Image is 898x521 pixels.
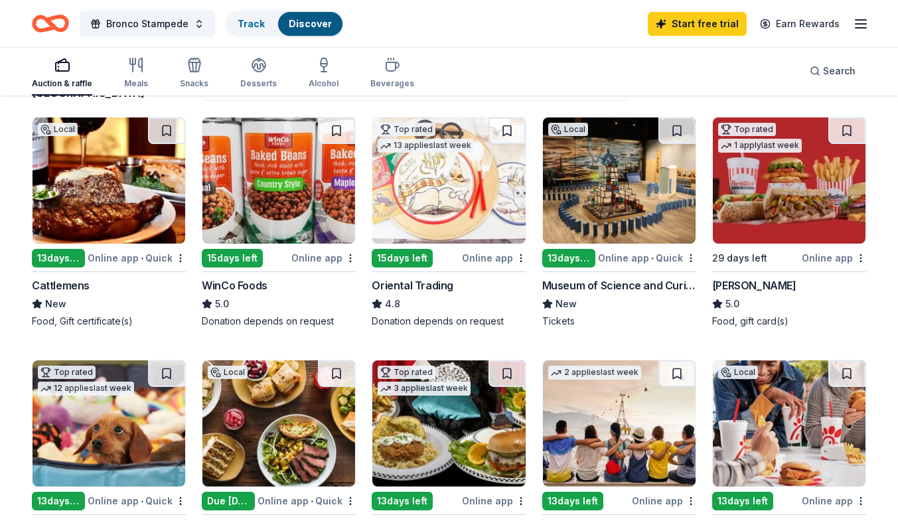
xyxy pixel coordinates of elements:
div: 13 days left [32,492,85,510]
a: Image for Museum of Science and CuriosityLocal13days leftOnline app•QuickMuseum of Science and Cu... [542,117,696,328]
div: Food, gift card(s) [712,315,866,328]
a: Track [238,18,265,29]
img: Image for Let's Roam [543,360,696,486]
button: TrackDiscover [226,11,344,37]
div: 29 days left [712,250,767,266]
div: Online app [291,250,356,266]
div: Top rated [38,366,96,379]
div: Online app [632,492,696,509]
div: Online app [462,250,526,266]
div: Alcohol [309,78,338,89]
div: Auction & raffle [32,78,92,89]
img: Image for Museum of Science and Curiosity [543,117,696,244]
div: Beverages [370,78,414,89]
div: Food, Gift certificate(s) [32,315,186,328]
button: Beverages [370,52,414,96]
div: Online app Quick [258,492,356,509]
div: Local [208,366,248,379]
div: Online app Quick [88,492,186,509]
button: Auction & raffle [32,52,92,96]
img: Image for Oriental Trading [372,117,525,244]
div: 15 days left [372,249,433,267]
span: • [651,253,654,263]
a: Earn Rewards [752,12,848,36]
span: 5.0 [215,296,229,312]
div: Online app [802,492,866,509]
img: Image for Portillo's [713,117,865,244]
div: Online app Quick [598,250,696,266]
img: Image for Chick-fil-A (Fresno) [713,360,865,486]
img: Image for Cattlemens [33,117,185,244]
button: Meals [124,52,148,96]
span: • [141,253,143,263]
div: WinCo Foods [202,277,267,293]
img: Image for BarkBox [33,360,185,486]
button: Search [799,58,866,84]
a: Image for WinCo Foods15days leftOnline appWinCo Foods5.0Donation depends on request [202,117,356,328]
span: 4.8 [385,296,400,312]
div: Local [38,123,78,136]
a: Start free trial [648,12,747,36]
div: 3 applies last week [378,382,471,396]
div: Online app [802,250,866,266]
div: 15 days left [202,249,263,267]
div: Snacks [180,78,208,89]
div: Local [548,123,588,136]
button: Snacks [180,52,208,96]
div: Online app Quick [88,250,186,266]
div: Due [DATE] [202,492,255,510]
div: Top rated [718,123,776,136]
span: Search [823,63,856,79]
button: Alcohol [309,52,338,96]
a: Image for CattlemensLocal13days leftOnline app•QuickCattlemensNewFood, Gift certificate(s) [32,117,186,328]
span: • [311,496,313,506]
div: 13 days left [542,249,595,267]
img: Image for Black Bear Diner [372,360,525,486]
span: • [141,496,143,506]
a: Image for Oriental TradingTop rated13 applieslast week15days leftOnline appOriental Trading4.8Don... [372,117,526,328]
div: Donation depends on request [372,315,526,328]
span: 5.0 [725,296,739,312]
div: Top rated [378,123,435,136]
div: 2 applies last week [548,366,641,380]
div: Cattlemens [32,277,90,293]
a: Image for Portillo'sTop rated1 applylast week29 days leftOnline app[PERSON_NAME]5.0Food, gift car... [712,117,866,328]
button: Desserts [240,52,277,96]
div: 12 applies last week [38,382,134,396]
div: [PERSON_NAME] [712,277,796,293]
div: Meals [124,78,148,89]
span: Bronco Stampede [106,16,188,32]
img: Image for Urban Plates [202,360,355,486]
div: Museum of Science and Curiosity [542,277,696,293]
div: 1 apply last week [718,139,802,153]
div: Local [718,366,758,379]
div: 13 days left [542,492,603,510]
div: Online app [462,492,526,509]
div: Oriental Trading [372,277,453,293]
a: Discover [289,18,332,29]
button: Bronco Stampede [80,11,215,37]
div: 13 days left [712,492,773,510]
div: Top rated [378,366,435,379]
a: Home [32,8,69,39]
div: 13 days left [372,492,433,510]
div: Donation depends on request [202,315,356,328]
div: 13 days left [32,249,85,267]
div: Desserts [240,78,277,89]
span: New [45,296,66,312]
div: Tickets [542,315,696,328]
div: 13 applies last week [378,139,474,153]
span: New [556,296,577,312]
img: Image for WinCo Foods [202,117,355,244]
